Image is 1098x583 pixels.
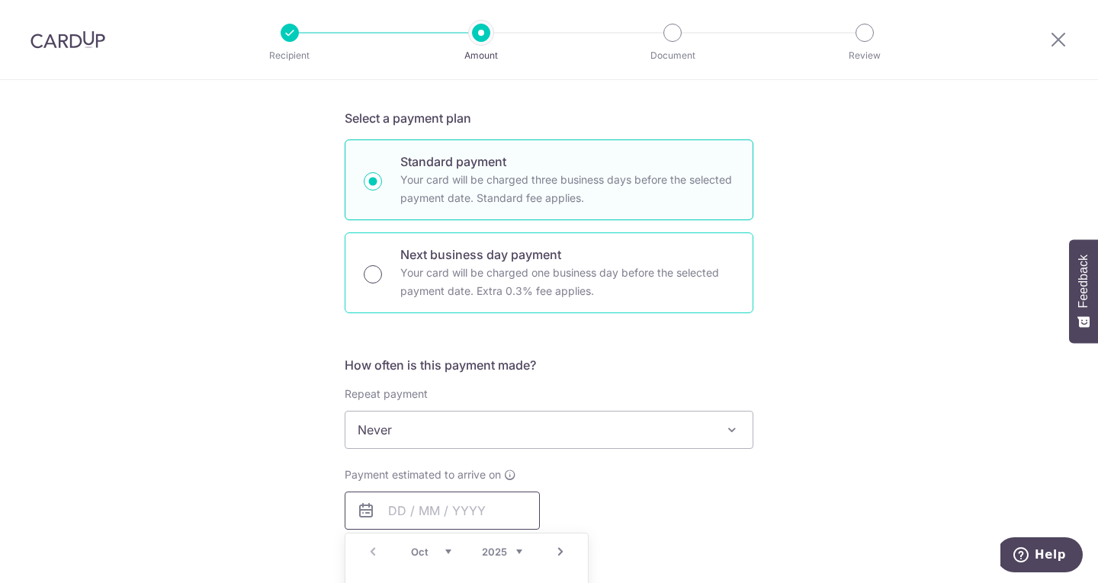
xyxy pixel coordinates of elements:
[400,171,734,207] p: Your card will be charged three business days before the selected payment date. Standard fee appl...
[345,386,428,402] label: Repeat payment
[808,48,921,63] p: Review
[345,356,753,374] h5: How often is this payment made?
[551,543,570,561] a: Next
[345,492,540,530] input: DD / MM / YYYY
[1000,537,1083,575] iframe: Opens a widget where you can find more information
[400,152,734,171] p: Standard payment
[345,411,753,449] span: Never
[425,48,538,63] p: Amount
[233,48,346,63] p: Recipient
[616,48,729,63] p: Document
[345,109,753,127] h5: Select a payment plan
[30,30,105,49] img: CardUp
[345,412,753,448] span: Never
[400,264,734,300] p: Your card will be charged one business day before the selected payment date. Extra 0.3% fee applies.
[400,245,734,264] p: Next business day payment
[1069,239,1098,343] button: Feedback - Show survey
[1077,255,1090,308] span: Feedback
[345,467,501,482] span: Payment estimated to arrive on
